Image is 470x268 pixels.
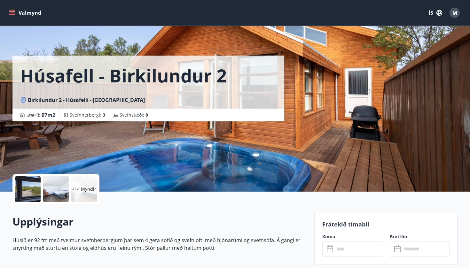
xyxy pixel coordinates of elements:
[390,234,450,240] label: Brottför
[452,9,457,16] span: M
[447,5,462,20] button: M
[72,186,96,192] p: +14 Myndir
[322,234,382,240] label: Koma
[145,112,148,118] span: 8
[8,7,44,19] button: menu
[120,112,148,118] span: Svefnstæði :
[20,63,227,88] h1: Húsafell - Birkilundur 2
[103,112,105,118] span: 3
[12,215,307,229] h2: Upplýsingar
[27,111,55,119] span: Stærð :
[425,7,446,19] button: ÍS
[12,236,307,252] p: Húsið er 92 fm með tveimur svefnherbergjum þar sem 4 geta sofið og svefnlofti með hjónarúmi og sv...
[28,96,145,103] span: Birkilundur 2 - Húsafelli - [GEOGRAPHIC_DATA]
[42,111,55,119] span: 97 m2
[70,112,105,118] span: Svefnherbergi :
[322,220,450,228] p: Frátekið tímabil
